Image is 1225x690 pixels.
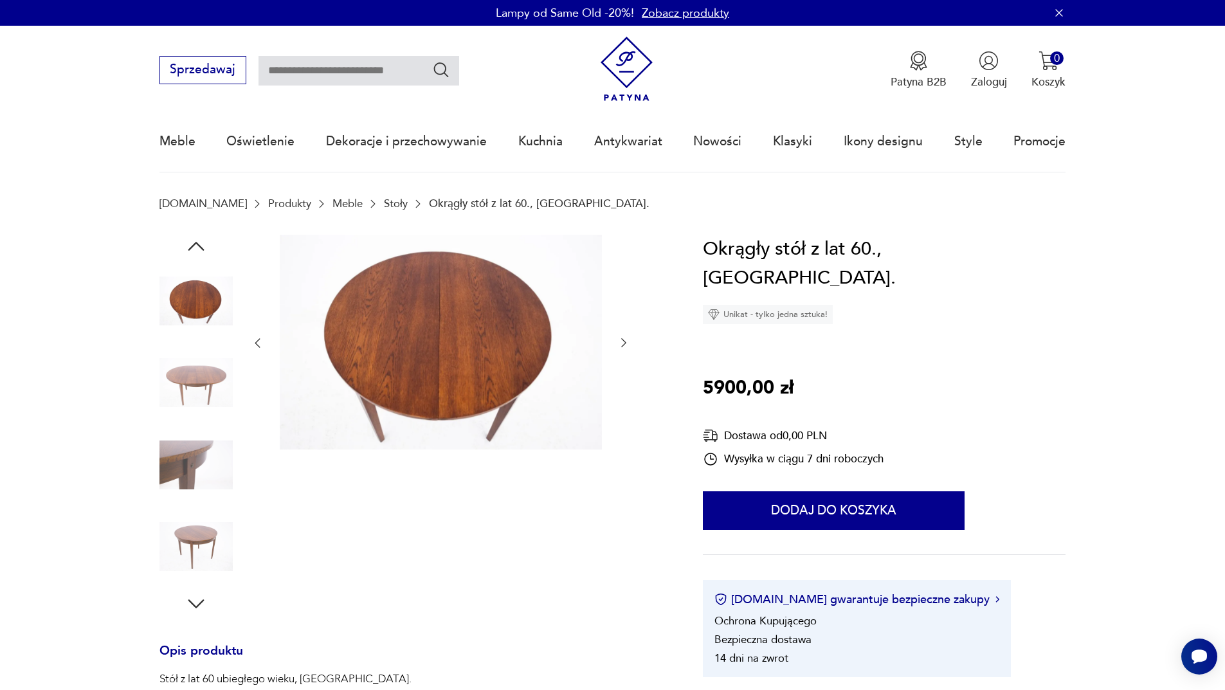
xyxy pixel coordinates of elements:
button: Szukaj [432,60,451,79]
div: Unikat - tylko jedna sztuka! [703,305,833,324]
a: Style [954,112,983,171]
img: Ikona dostawy [703,428,718,444]
a: Sprzedawaj [159,66,246,76]
img: Ikona certyfikatu [714,593,727,606]
a: Ikony designu [844,112,923,171]
div: Dostawa od 0,00 PLN [703,428,884,444]
a: Meble [332,197,363,210]
a: Nowości [693,112,741,171]
img: Zdjęcie produktu Okrągły stół z lat 60., Polska. [159,510,233,583]
a: Klasyki [773,112,812,171]
a: Dekoracje i przechowywanie [326,112,487,171]
img: Zdjęcie produktu Okrągły stół z lat 60., Polska. [159,346,233,419]
img: Zdjęcie produktu Okrągły stół z lat 60., Polska. [159,264,233,338]
li: Ochrona Kupującego [714,613,817,628]
a: Zobacz produkty [642,5,729,21]
button: Zaloguj [971,51,1007,89]
a: Meble [159,112,195,171]
iframe: Smartsupp widget button [1181,639,1217,675]
a: Kuchnia [518,112,563,171]
p: Stół z lat 60 ubiegłego wieku, [GEOGRAPHIC_DATA]. [159,671,666,687]
div: Wysyłka w ciągu 7 dni roboczych [703,451,884,467]
p: Lampy od Same Old -20%! [496,5,634,21]
a: Promocje [1013,112,1066,171]
img: Zdjęcie produktu Okrągły stół z lat 60., Polska. [280,235,602,449]
button: Dodaj do koszyka [703,491,965,530]
a: Ikona medaluPatyna B2B [891,51,947,89]
h1: Okrągły stół z lat 60., [GEOGRAPHIC_DATA]. [703,235,1066,293]
a: Stoły [384,197,408,210]
img: Ikonka użytkownika [979,51,999,71]
a: Antykwariat [594,112,662,171]
p: Patyna B2B [891,75,947,89]
button: Patyna B2B [891,51,947,89]
li: 14 dni na zwrot [714,651,788,666]
button: [DOMAIN_NAME] gwarantuje bezpieczne zakupy [714,592,999,608]
img: Ikona koszyka [1039,51,1058,71]
img: Ikona diamentu [708,309,720,320]
p: Zaloguj [971,75,1007,89]
p: Okrągły stół z lat 60., [GEOGRAPHIC_DATA]. [429,197,649,210]
img: Patyna - sklep z meblami i dekoracjami vintage [594,37,659,102]
button: Sprzedawaj [159,56,246,84]
button: 0Koszyk [1031,51,1066,89]
p: Koszyk [1031,75,1066,89]
a: [DOMAIN_NAME] [159,197,247,210]
a: Produkty [268,197,311,210]
div: 0 [1050,51,1064,65]
h3: Opis produktu [159,646,666,672]
img: Ikona medalu [909,51,929,71]
a: Oświetlenie [226,112,295,171]
img: Zdjęcie produktu Okrągły stół z lat 60., Polska. [159,428,233,502]
p: 5900,00 zł [703,374,794,403]
img: Ikona strzałki w prawo [995,596,999,603]
li: Bezpieczna dostawa [714,632,812,647]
